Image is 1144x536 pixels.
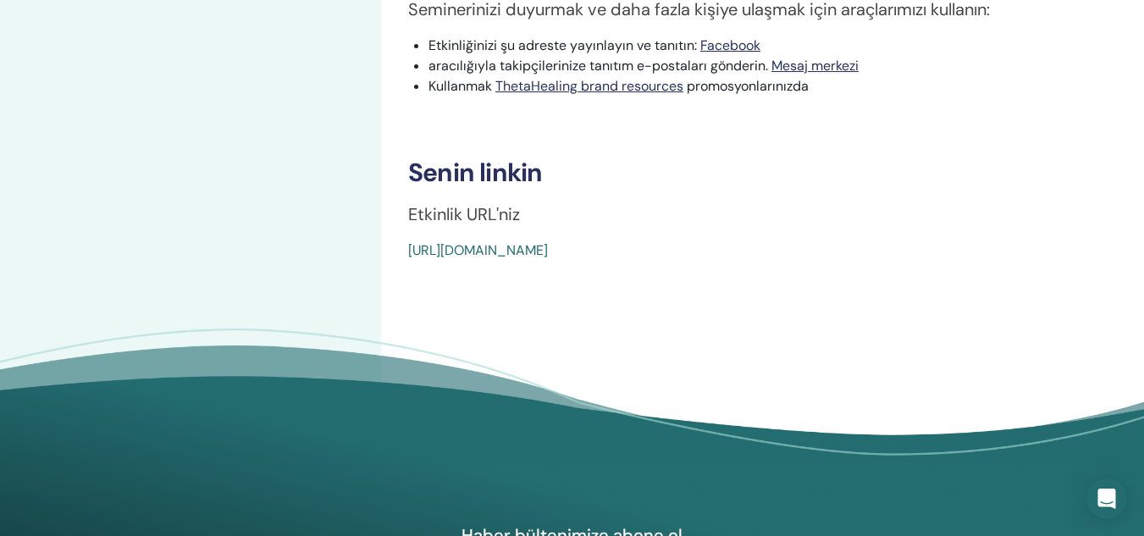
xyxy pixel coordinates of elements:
a: [URL][DOMAIN_NAME] [408,241,548,259]
div: Open Intercom Messenger [1086,478,1127,519]
a: Mesaj merkezi [771,57,859,75]
h3: Senin linkin [408,157,1117,188]
li: Etkinliğinizi şu adreste yayınlayın ve tanıtın: [428,36,1117,56]
li: aracılığıyla takipçilerinize tanıtım e-postaları gönderin. [428,56,1117,76]
a: Facebook [700,36,760,54]
li: Kullanmak promosyonlarınızda [428,76,1117,97]
a: ThetaHealing brand resources [495,77,683,95]
p: Etkinlik URL'niz [408,202,1117,227]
